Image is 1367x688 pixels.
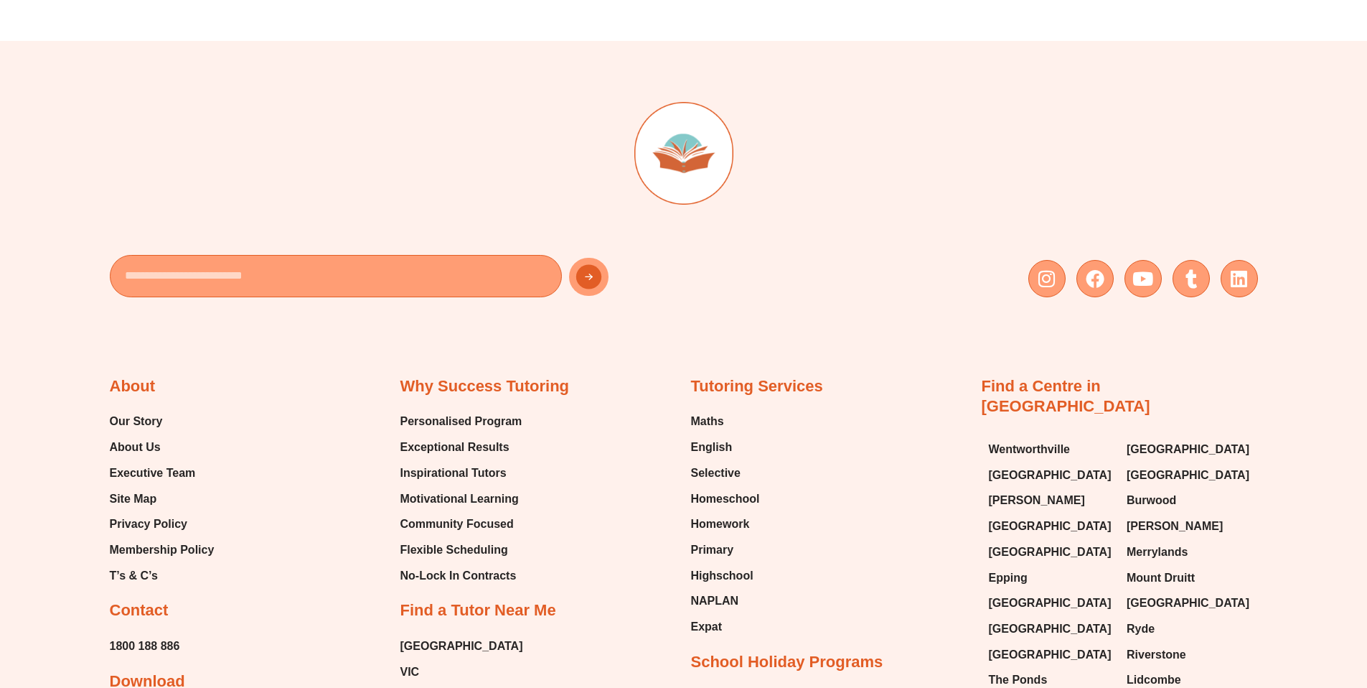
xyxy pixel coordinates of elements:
[110,600,169,621] h2: Contact
[691,411,724,432] span: Maths
[110,488,215,510] a: Site Map
[400,661,523,683] a: VIC
[400,488,522,510] a: Motivational Learning
[1127,439,1249,460] span: [GEOGRAPHIC_DATA]
[400,513,522,535] a: Community Focused
[989,439,1071,460] span: Wentworthville
[691,437,733,458] span: English
[989,465,1113,486] a: [GEOGRAPHIC_DATA]
[982,377,1150,416] a: Find a Centre in [GEOGRAPHIC_DATA]
[691,565,760,587] a: Highschool
[110,376,156,397] h2: About
[400,600,556,621] h2: Find a Tutor Near Me
[691,488,760,510] a: Homeschool
[691,590,739,612] span: NAPLAN
[1127,516,1223,537] span: [PERSON_NAME]
[400,636,523,657] a: [GEOGRAPHIC_DATA]
[1127,439,1251,460] a: [GEOGRAPHIC_DATA]
[989,541,1113,563] a: [GEOGRAPHIC_DATA]
[400,539,522,561] a: Flexible Scheduling
[691,616,760,638] a: Expat
[989,618,1112,640] span: [GEOGRAPHIC_DATA]
[110,565,158,587] span: T’s & C’s
[1127,465,1251,486] a: [GEOGRAPHIC_DATA]
[400,539,508,561] span: Flexible Scheduling
[989,644,1112,666] span: [GEOGRAPHIC_DATA]
[110,255,677,305] form: New Form
[989,592,1113,614] a: [GEOGRAPHIC_DATA]
[691,513,750,535] span: Homework
[989,439,1113,460] a: Wentworthville
[400,488,519,510] span: Motivational Learning
[691,652,883,673] h2: School Holiday Programs
[400,437,509,458] span: Exceptional Results
[691,539,760,561] a: Primary
[691,616,723,638] span: Expat
[110,462,196,484] span: Executive Team
[110,437,161,458] span: About Us
[400,462,507,484] span: Inspirational Tutors
[400,437,522,458] a: Exceptional Results
[1121,526,1367,688] iframe: Chat Widget
[989,567,1113,589] a: Epping
[989,465,1112,486] span: [GEOGRAPHIC_DATA]
[691,590,760,612] a: NAPLAN
[400,462,522,484] a: Inspirational Tutors
[110,565,215,587] a: T’s & C’s
[1127,490,1176,511] span: Burwood
[400,565,522,587] a: No-Lock In Contracts
[110,411,163,432] span: Our Story
[989,592,1112,614] span: [GEOGRAPHIC_DATA]
[110,513,215,535] a: Privacy Policy
[110,513,188,535] span: Privacy Policy
[691,462,741,484] span: Selective
[110,462,215,484] a: Executive Team
[989,618,1113,640] a: [GEOGRAPHIC_DATA]
[400,411,522,432] a: Personalised Program
[400,661,420,683] span: VIC
[1127,490,1251,511] a: Burwood
[110,488,157,510] span: Site Map
[691,513,760,535] a: Homework
[989,490,1085,511] span: [PERSON_NAME]
[400,376,570,397] h2: Why Success Tutoring
[1127,516,1251,537] a: [PERSON_NAME]
[989,490,1113,511] a: [PERSON_NAME]
[110,539,215,561] a: Membership Policy
[989,567,1028,589] span: Epping
[691,376,823,397] h2: Tutoring Services
[989,516,1112,537] span: [GEOGRAPHIC_DATA]
[691,565,753,587] span: Highschool
[691,539,734,561] span: Primary
[400,513,514,535] span: Community Focused
[110,636,180,657] a: 1800 188 886
[691,411,760,432] a: Maths
[691,437,760,458] a: English
[400,565,517,587] span: No-Lock In Contracts
[989,644,1113,666] a: [GEOGRAPHIC_DATA]
[989,516,1113,537] a: [GEOGRAPHIC_DATA]
[1127,465,1249,486] span: [GEOGRAPHIC_DATA]
[989,541,1112,563] span: [GEOGRAPHIC_DATA]
[691,462,760,484] a: Selective
[110,411,215,432] a: Our Story
[110,437,215,458] a: About Us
